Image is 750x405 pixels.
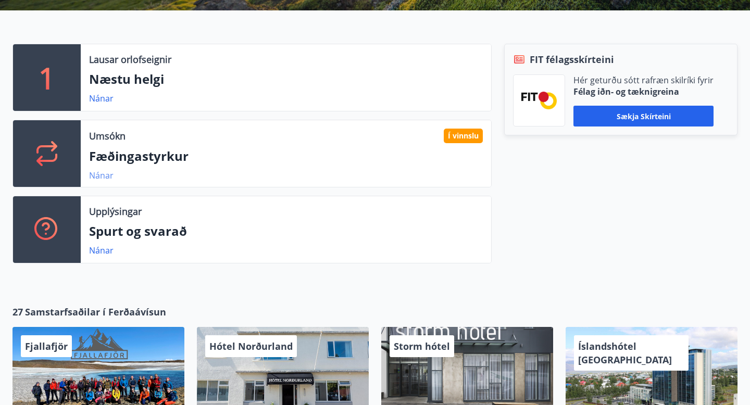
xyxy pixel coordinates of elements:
span: FIT félagsskírteini [530,53,614,66]
p: Hér geturðu sótt rafræn skilríki fyrir [573,74,714,86]
p: Upplýsingar [89,205,142,218]
span: Samstarfsaðilar í Ferðaávísun [25,305,166,319]
a: Nánar [89,93,114,104]
a: Nánar [89,170,114,181]
p: 1 [39,58,55,97]
p: Félag iðn- og tæknigreina [573,86,714,97]
span: Íslandshótel [GEOGRAPHIC_DATA] [578,340,672,366]
p: Lausar orlofseignir [89,53,171,66]
p: Umsókn [89,129,126,143]
a: Nánar [89,245,114,256]
div: Í vinnslu [444,129,483,143]
img: FPQVkF9lTnNbbaRSFyT17YYeljoOGk5m51IhT0bO.png [521,92,557,109]
button: Sækja skírteini [573,106,714,126]
p: Spurt og svarað [89,222,483,240]
span: Storm hótel [394,340,450,352]
p: Fæðingastyrkur [89,147,483,165]
span: Hótel Norðurland [209,340,293,352]
span: 27 [12,305,23,319]
p: Næstu helgi [89,70,483,88]
span: Fjallafjör [25,340,68,352]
